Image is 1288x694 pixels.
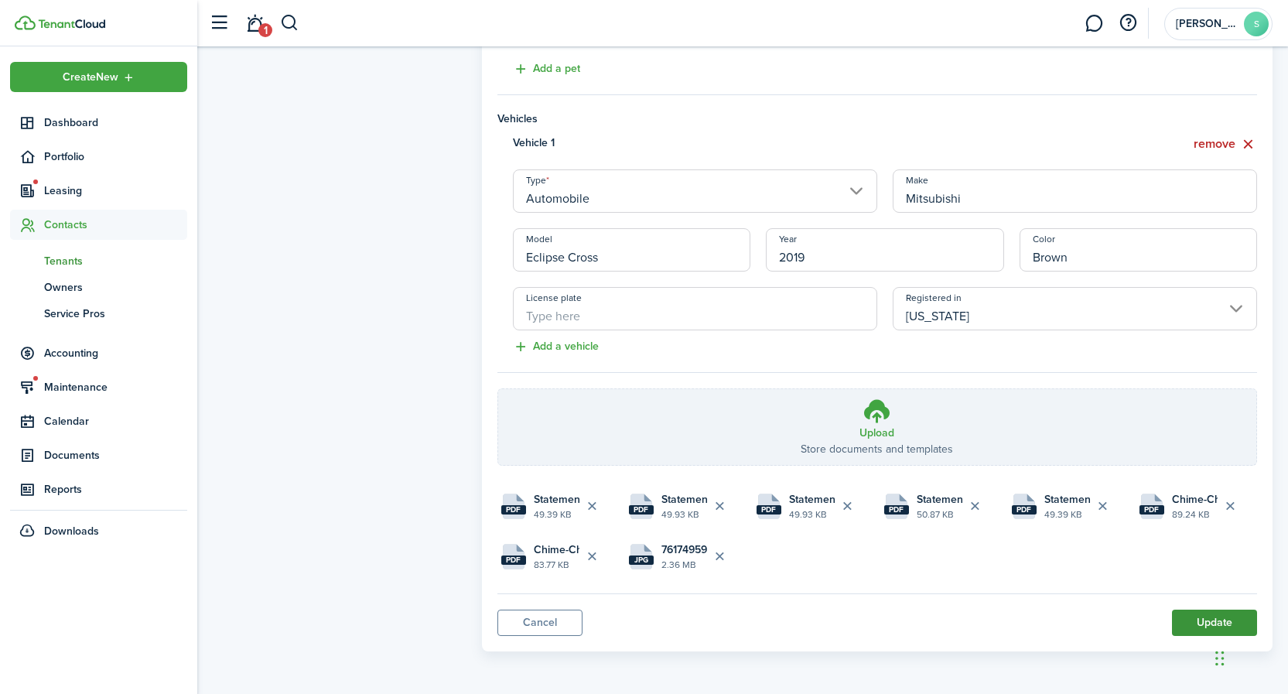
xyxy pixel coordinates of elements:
button: Open resource center [1115,10,1141,36]
file-size: 50.87 KB [917,508,962,521]
button: Update [1172,610,1257,636]
span: Sharon [1176,19,1238,29]
file-icon: File [501,544,526,569]
h4: Vehicle 1 [513,135,877,151]
file-size: 2.36 MB [661,558,707,572]
span: Tenants [44,253,187,269]
span: Statement for [DATE].pdf [534,491,579,508]
input: Choose state [893,287,1257,330]
button: Delete file [707,543,733,569]
file-extension: pdf [501,556,526,565]
input: Type color here [1020,228,1258,272]
h3: Upload [859,425,894,441]
button: Add a pet [497,60,580,78]
span: Documents [44,447,187,463]
span: Statement for [DATE].pdf [661,491,707,508]
span: Create New [63,72,118,83]
file-extension: pdf [1012,505,1037,515]
span: Owners [44,279,187,296]
span: Maintenance [44,379,187,395]
file-icon: File [1012,494,1037,519]
button: Delete file [835,493,861,519]
file-icon: File [1139,494,1164,519]
a: Tenants [10,248,187,274]
file-size: 83.77 KB [534,558,579,572]
file-size: 49.93 KB [789,508,835,521]
a: Dashboard [10,108,187,138]
button: Search [280,10,299,36]
file-icon: File [629,544,654,569]
iframe: Chat Widget [1211,620,1288,694]
h4: Vehicles [497,111,1258,127]
a: Cancel [497,610,583,636]
span: Service Pros [44,306,187,322]
file-size: 49.93 KB [661,508,707,521]
a: Service Pros [10,300,187,326]
file-icon: File [629,494,654,519]
img: TenantCloud [38,19,105,29]
file-extension: pdf [501,505,526,515]
file-extension: pdf [884,505,909,515]
span: Chime-Checking-Statement-July-2025.pdf [1172,491,1218,508]
button: Delete file [1218,493,1244,519]
button: Delete file [1090,493,1116,519]
button: remove [1194,135,1257,154]
button: Open menu [10,62,187,92]
file-icon: File [884,494,909,519]
button: Add a vehicle [497,338,599,356]
span: Reports [44,481,187,497]
p: Store documents and templates [801,441,953,457]
span: 76174959563__8424B16F-1173-479E-9549-4A70A876D0AC.jpeg [661,542,707,558]
button: Delete file [579,493,606,519]
span: Calendar [44,413,187,429]
span: Portfolio [44,149,187,165]
a: Messaging [1079,4,1109,43]
input: Type model here [513,228,751,272]
a: Reports [10,474,187,504]
span: Chime-Checking-Statement-August-2025.pdf [534,542,579,558]
file-icon: File [501,494,526,519]
a: Owners [10,274,187,300]
button: Open sidebar [204,9,234,38]
button: Delete file [579,543,606,569]
file-size: 89.24 KB [1172,508,1218,521]
file-extension: pdf [629,505,654,515]
file-extension: pdf [757,505,781,515]
button: Delete file [707,493,733,519]
div: Drag [1215,635,1225,682]
span: 1 [258,23,272,37]
input: Type year here [766,228,1004,272]
file-size: 49.39 KB [534,508,579,521]
span: Downloads [44,523,99,539]
span: Accounting [44,345,187,361]
span: Statement for [DATE].pdf [917,491,962,508]
input: Type here [513,287,877,330]
span: Statement for [DATE].pdf [789,491,835,508]
span: Dashboard [44,115,187,131]
img: TenantCloud [15,15,36,30]
a: Notifications [240,4,269,43]
file-extension: jpg [629,556,654,565]
span: Statement for [DATE].pdf [1044,491,1090,508]
input: Type here [893,169,1257,213]
file-extension: pdf [1139,505,1164,515]
input: Choose type [513,169,877,213]
file-size: 49.39 KB [1044,508,1090,521]
button: Delete file [962,493,989,519]
avatar-text: S [1244,12,1269,36]
span: Leasing [44,183,187,199]
file-icon: File [757,494,781,519]
span: Contacts [44,217,187,233]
